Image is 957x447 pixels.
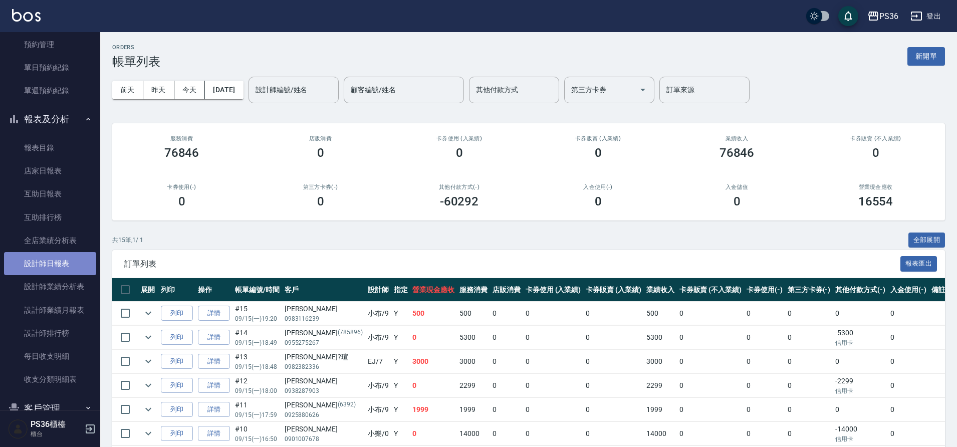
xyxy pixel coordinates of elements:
td: Y [391,302,410,325]
th: 卡券販賣 (不入業績) [677,278,744,302]
td: 0 [523,374,584,397]
button: expand row [141,306,156,321]
h2: 入金儲值 [679,184,794,190]
td: 1999 [410,398,457,421]
h2: ORDERS [112,44,160,51]
td: 500 [410,302,457,325]
div: [PERSON_NAME] [285,376,363,386]
td: 0 [833,398,888,421]
td: -5300 [833,326,888,349]
td: 小布 /9 [365,374,391,397]
a: 新開單 [907,51,945,61]
td: 0 [744,350,785,373]
a: 店家日報表 [4,159,96,182]
td: #12 [232,374,282,397]
button: 列印 [161,330,193,345]
td: 0 [490,326,523,349]
p: 09/15 (一) 18:48 [235,362,280,371]
a: 互助日報表 [4,182,96,205]
h2: 其他付款方式(-) [402,184,517,190]
a: 互助排行榜 [4,206,96,229]
a: 設計師業績月報表 [4,299,96,322]
td: 0 [583,374,644,397]
a: 設計師業績分析表 [4,275,96,298]
button: Open [635,82,651,98]
td: 3000 [644,350,677,373]
button: 登出 [906,7,945,26]
h2: 店販消費 [263,135,378,142]
div: [PERSON_NAME]?瑄 [285,352,363,362]
td: Y [391,374,410,397]
th: 營業現金應收 [410,278,457,302]
a: 全店業績分析表 [4,229,96,252]
h3: 76846 [164,146,199,160]
a: 報表匯出 [900,259,937,268]
h2: 卡券販賣 (入業績) [541,135,655,142]
button: 列印 [161,306,193,321]
button: PS36 [863,6,902,27]
td: 小布 /9 [365,326,391,349]
td: #13 [232,350,282,373]
h3: 0 [734,194,741,208]
button: [DATE] [205,81,243,99]
p: (6392) [338,400,356,410]
td: 0 [833,302,888,325]
h2: 業績收入 [679,135,794,142]
td: 500 [644,302,677,325]
h5: PS36櫃檯 [31,419,82,429]
span: 訂單列表 [124,259,900,269]
td: 1999 [457,398,490,421]
button: 前天 [112,81,143,99]
td: 小樂 /0 [365,422,391,445]
a: 預約管理 [4,33,96,56]
td: 0 [523,302,584,325]
button: 列印 [161,354,193,369]
th: 卡券販賣 (入業績) [583,278,644,302]
td: 5300 [457,326,490,349]
button: 報表匯出 [900,256,937,272]
th: 列印 [158,278,195,302]
td: 0 [583,350,644,373]
p: 09/15 (一) 16:50 [235,434,280,443]
a: 詳情 [198,378,230,393]
a: 收支分類明細表 [4,368,96,391]
h2: 營業現金應收 [818,184,933,190]
td: 500 [457,302,490,325]
td: Y [391,326,410,349]
th: 卡券使用 (入業績) [523,278,584,302]
td: 14000 [457,422,490,445]
td: 0 [410,326,457,349]
td: 2299 [644,374,677,397]
a: 設計師日報表 [4,252,96,275]
td: 0 [888,326,929,349]
th: 卡券使用(-) [744,278,785,302]
h3: 76846 [720,146,755,160]
a: 單日預約紀錄 [4,56,96,79]
td: 0 [583,326,644,349]
th: 入金使用(-) [888,278,929,302]
th: 帳單編號/時間 [232,278,282,302]
h3: 16554 [858,194,893,208]
th: 店販消費 [490,278,523,302]
td: 0 [785,302,833,325]
td: 0 [888,302,929,325]
h2: 卡券使用 (入業績) [402,135,517,142]
td: 0 [677,374,744,397]
th: 業績收入 [644,278,677,302]
button: 列印 [161,426,193,441]
td: 0 [583,302,644,325]
th: 其他付款方式(-) [833,278,888,302]
td: 0 [785,422,833,445]
button: 客戶管理 [4,395,96,421]
button: expand row [141,354,156,369]
button: 列印 [161,402,193,417]
p: 0901007678 [285,434,363,443]
h2: 卡券販賣 (不入業績) [818,135,933,142]
td: -2299 [833,374,888,397]
td: 0 [888,398,929,421]
a: 詳情 [198,330,230,345]
div: [PERSON_NAME] [285,400,363,410]
div: [PERSON_NAME] [285,328,363,338]
h2: 入金使用(-) [541,184,655,190]
td: 0 [744,326,785,349]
